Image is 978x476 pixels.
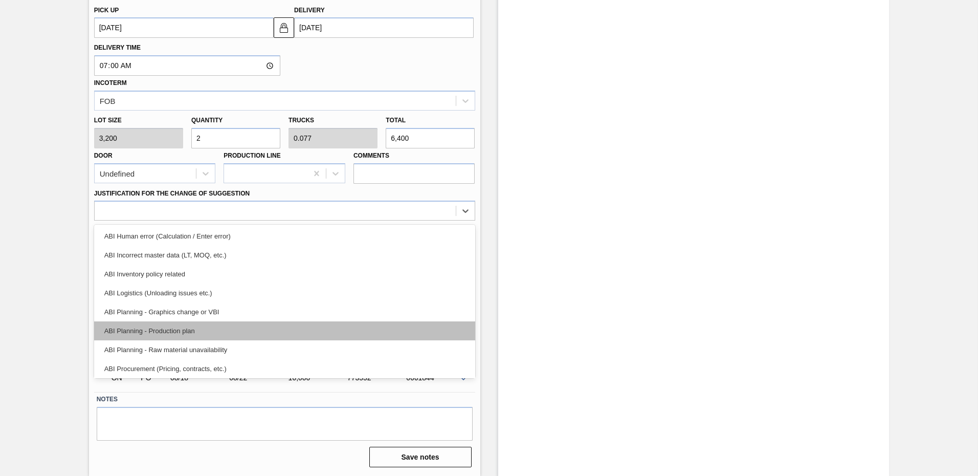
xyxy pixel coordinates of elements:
[353,148,475,163] label: Comments
[94,302,475,321] div: ABI Planning - Graphics change or VBI
[100,96,116,105] div: FOB
[274,17,294,38] button: locked
[294,7,325,14] label: Delivery
[94,321,475,340] div: ABI Planning - Production plan
[94,340,475,359] div: ABI Planning - Raw material unavailability
[100,169,135,178] div: Undefined
[94,359,475,378] div: ABI Procurement (Pricing, contracts, etc.)
[386,117,406,124] label: Total
[94,40,280,55] label: Delivery Time
[94,17,274,38] input: mm/dd/yyyy
[94,190,250,197] label: Justification for the Change of Suggestion
[278,21,290,34] img: locked
[97,392,473,407] label: Notes
[94,246,475,265] div: ABI Incorrect master data (LT, MOQ, etc.)
[294,17,474,38] input: mm/dd/yyyy
[224,152,280,159] label: Production Line
[94,152,113,159] label: Door
[94,79,127,86] label: Incoterm
[94,113,183,128] label: Lot size
[94,265,475,284] div: ABI Inventory policy related
[369,447,472,467] button: Save notes
[94,223,475,238] label: Observation
[94,7,119,14] label: Pick up
[94,227,475,246] div: ABI Human error (Calculation / Enter error)
[94,284,475,302] div: ABI Logistics (Unloading issues etc.)
[288,117,314,124] label: Trucks
[191,117,223,124] label: Quantity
